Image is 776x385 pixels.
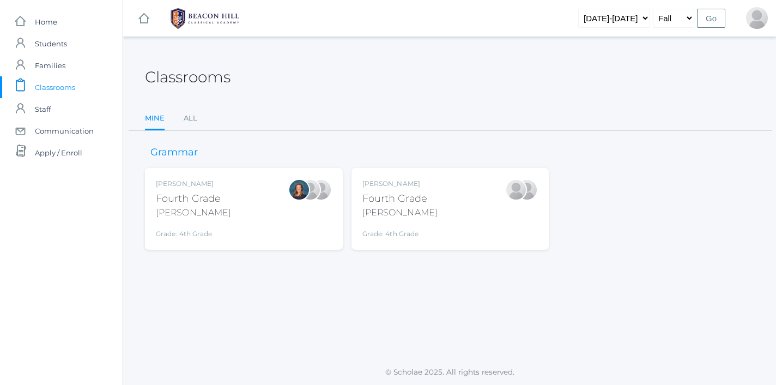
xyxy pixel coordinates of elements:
[35,76,75,98] span: Classrooms
[362,224,438,239] div: Grade: 4th Grade
[35,11,57,33] span: Home
[123,366,776,377] p: © Scholae 2025. All rights reserved.
[156,179,231,189] div: [PERSON_NAME]
[35,120,94,142] span: Communication
[746,7,768,29] div: Lydia Chaffin
[184,107,197,129] a: All
[145,107,165,131] a: Mine
[362,191,438,206] div: Fourth Grade
[156,191,231,206] div: Fourth Grade
[310,179,332,201] div: Heather Porter
[697,9,725,28] input: Go
[505,179,527,201] div: Lydia Chaffin
[35,98,51,120] span: Staff
[156,206,231,219] div: [PERSON_NAME]
[145,69,231,86] h2: Classrooms
[35,142,82,164] span: Apply / Enroll
[145,147,203,158] h3: Grammar
[288,179,310,201] div: Ellie Bradley
[299,179,321,201] div: Lydia Chaffin
[362,179,438,189] div: [PERSON_NAME]
[35,33,67,55] span: Students
[156,224,231,239] div: Grade: 4th Grade
[516,179,538,201] div: Heather Porter
[362,206,438,219] div: [PERSON_NAME]
[35,55,65,76] span: Families
[164,5,246,32] img: BHCALogos-05-308ed15e86a5a0abce9b8dd61676a3503ac9727e845dece92d48e8588c001991.png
